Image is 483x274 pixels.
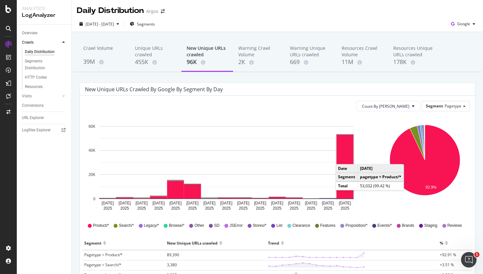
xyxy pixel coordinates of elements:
[362,104,409,109] span: Count By Day
[119,223,134,228] span: Search/*
[135,45,176,58] div: Unique URLs crawled
[336,165,358,173] td: Date
[77,5,144,16] div: Daily Distribution
[271,201,283,205] text: [DATE]
[194,223,204,228] span: Other
[25,58,61,71] div: Segments Distribution
[137,206,146,211] text: 2025
[84,252,123,258] span: Pagetype = Product/*
[86,21,114,27] span: [DATE] - [DATE]
[146,8,158,15] div: Argos
[22,30,37,37] div: Overview
[457,21,470,27] span: Google
[118,201,131,205] text: [DATE]
[448,19,478,29] button: Google
[167,238,218,248] div: New Unique URLs crawled
[103,206,112,211] text: 2025
[238,45,280,58] div: Warning Crawl Volume
[135,58,176,66] div: 455K
[93,197,96,201] text: 0
[445,103,461,109] span: Pagetype
[25,58,67,71] a: Segments Distribution
[336,181,358,190] td: Total
[25,49,67,55] a: Daily Distribution
[170,201,182,205] text: [DATE]
[167,252,179,258] span: 89,390
[22,39,60,46] a: Crawls
[22,30,67,37] a: Overview
[22,12,66,19] div: LogAnalyzer
[440,252,456,258] span: +92.91 %
[393,45,435,58] div: Resources Unique URLs crawled
[88,124,95,129] text: 60K
[342,45,383,58] div: Resources Crawl Volume
[25,74,67,81] a: HTTP Codes
[22,93,60,100] a: Visits
[336,173,358,181] td: Segment
[171,206,180,211] text: 2025
[152,201,165,205] text: [DATE]
[25,74,47,81] div: HTTP Codes
[187,58,228,66] div: 96K
[169,223,184,228] span: Browse/*
[239,206,248,211] text: 2025
[83,45,125,57] div: Crawl Volume
[22,115,44,121] div: URL Explorer
[102,201,114,205] text: [DATE]
[188,206,197,211] text: 2025
[426,103,443,109] span: Segment
[22,115,67,121] a: URL Explorer
[77,19,122,29] button: [DATE] - [DATE]
[84,238,101,248] div: Segment
[230,223,243,228] span: JSError
[22,5,66,12] div: Analytics
[85,86,223,93] div: New Unique URLs crawled by google by Segment by Day
[137,21,155,27] span: Segments
[256,206,265,211] text: 2025
[127,19,158,29] button: Segments
[322,201,334,205] text: [DATE]
[214,223,220,228] span: SD
[120,206,129,211] text: 2025
[22,102,44,109] div: Conversions
[25,83,43,90] div: Resources
[205,206,214,211] text: 2025
[268,238,279,248] div: Trend
[25,49,55,55] div: Daily Distribution
[276,223,283,228] span: List
[307,206,315,211] text: 2025
[461,252,477,268] iframe: Intercom live chat
[22,39,34,46] div: Crawls
[474,252,479,257] span: 1
[305,201,317,205] text: [DATE]
[22,127,67,134] a: Logfiles Explorer
[88,172,95,177] text: 20K
[358,181,404,190] td: 53,032 (99.42 %)
[288,201,300,205] text: [DATE]
[220,201,232,205] text: [DATE]
[447,223,462,228] span: Reviews
[222,206,231,211] text: 2025
[290,206,299,211] text: 2025
[187,45,228,58] div: New Unique URLs crawled
[154,206,163,211] text: 2025
[358,165,404,173] td: [DATE]
[22,127,51,134] div: Logfiles Explorer
[83,58,125,66] div: 39M
[320,223,335,228] span: Features
[342,58,383,66] div: 11M
[424,223,437,228] span: Staging
[345,223,367,228] span: Proposition/*
[324,206,332,211] text: 2025
[440,238,443,248] div: %
[377,223,392,228] span: Events/*
[161,9,165,14] div: arrow-right-arrow-left
[84,262,121,268] span: Pagetype = Search/*
[440,262,454,268] span: +3.51 %
[254,201,266,205] text: [DATE]
[253,223,267,228] span: Stores/*
[238,58,280,66] div: 2K
[381,116,469,214] svg: A chart.
[358,173,404,181] td: pagetype = Product/*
